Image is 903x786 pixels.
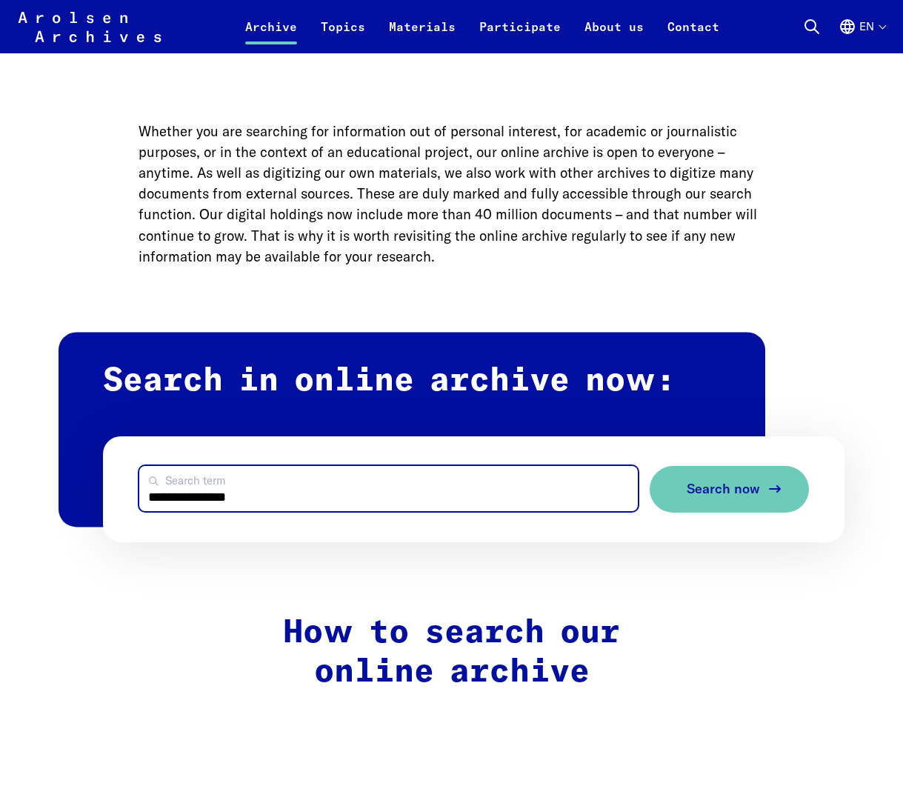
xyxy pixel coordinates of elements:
[839,18,885,53] button: English, language selection
[139,613,765,692] h2: How to search our online archive
[309,18,377,53] a: Topics
[377,18,467,53] a: Materials
[687,482,760,497] span: Search now
[233,9,731,44] nav: Primary
[650,466,809,513] button: Search now
[59,332,765,527] h2: Search in online archive now:
[573,18,656,53] a: About us
[233,18,309,53] a: Archive
[656,18,731,53] a: Contact
[139,121,765,267] p: Whether you are searching for information out of personal interest, for academic or journalistic ...
[467,18,573,53] a: Participate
